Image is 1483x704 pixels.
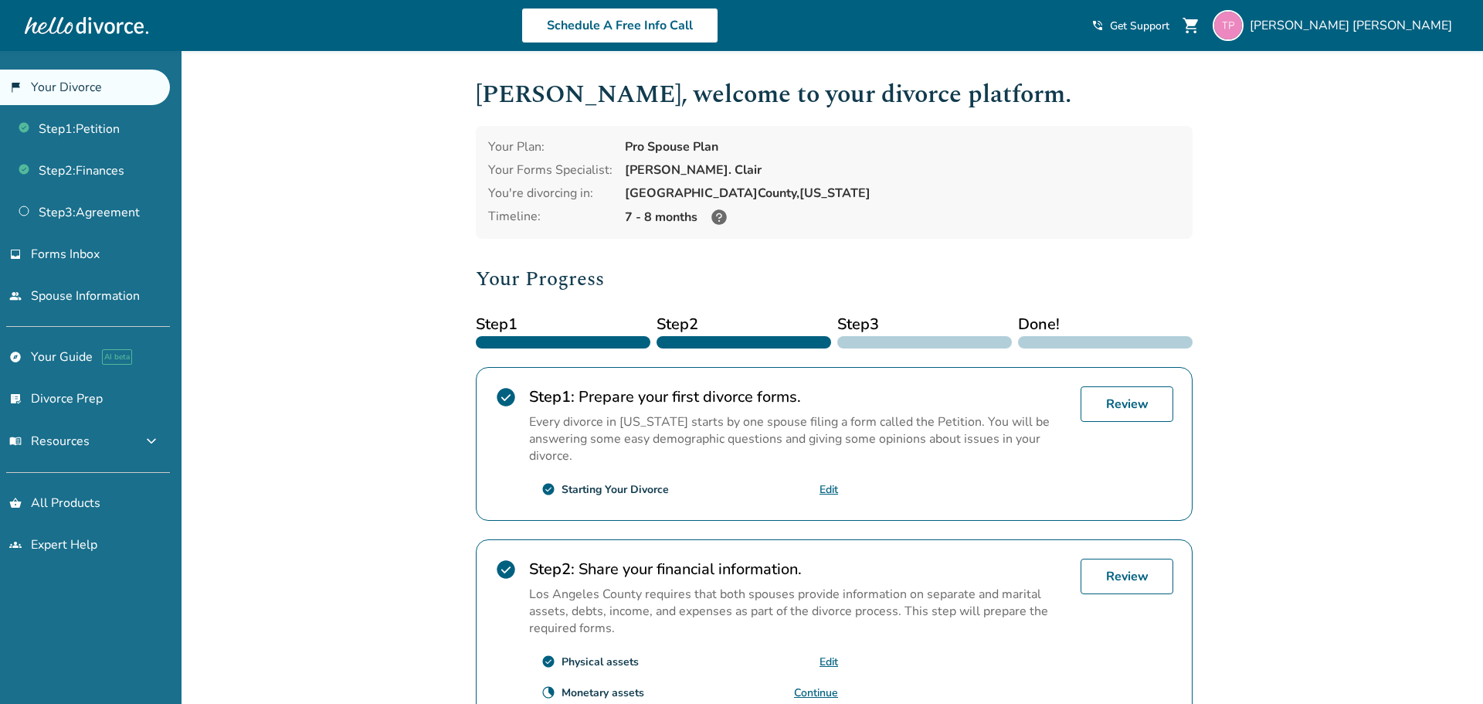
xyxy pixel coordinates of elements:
span: Done! [1018,313,1193,336]
span: Step 2 [657,313,831,336]
div: Monetary assets [562,685,644,700]
span: groups [9,539,22,551]
span: shopping_cart [1182,16,1200,35]
a: Review [1081,559,1173,594]
h2: Your Progress [476,264,1193,294]
span: [PERSON_NAME] [PERSON_NAME] [1250,17,1458,34]
h1: [PERSON_NAME] , welcome to your divorce platform. [476,76,1193,114]
strong: Step 1 : [529,386,575,407]
a: Edit [820,482,838,497]
span: shopping_basket [9,497,22,509]
span: check_circle [541,482,555,496]
strong: Step 2 : [529,559,575,580]
img: tim@westhollywood.com [1213,10,1244,41]
span: AI beta [102,349,132,365]
div: Pro Spouse Plan [625,138,1180,155]
span: Forms Inbox [31,246,100,263]
p: Los Angeles County requires that both spouses provide information on separate and marital assets,... [529,586,1068,637]
a: Schedule A Free Info Call [521,8,718,43]
span: list_alt_check [9,393,22,405]
div: You're divorcing in: [488,185,613,202]
a: Continue [794,685,838,700]
span: Get Support [1110,19,1169,33]
span: Step 1 [476,313,650,336]
div: Starting Your Divorce [562,482,669,497]
span: people [9,290,22,302]
span: explore [9,351,22,363]
div: Physical assets [562,655,639,669]
span: Step 3 [837,313,1012,336]
span: expand_more [142,432,161,451]
span: Resources [9,433,90,450]
span: check_circle [495,559,517,580]
div: 7 - 8 months [625,208,1180,226]
span: clock_loader_40 [541,685,555,699]
span: flag_2 [9,81,22,94]
iframe: Chat Widget [1406,630,1483,704]
div: Your Plan: [488,138,613,155]
h2: Share your financial information. [529,559,1068,580]
div: [GEOGRAPHIC_DATA] County, [US_STATE] [625,185,1180,202]
span: check_circle [495,386,517,408]
div: Your Forms Specialist: [488,162,613,179]
span: menu_book [9,435,22,447]
div: Timeline: [488,208,613,226]
span: phone_in_talk [1091,19,1104,32]
a: phone_in_talkGet Support [1091,19,1169,33]
a: Edit [820,655,838,669]
span: inbox [9,248,22,260]
p: Every divorce in [US_STATE] starts by one spouse filing a form called the Petition. You will be a... [529,413,1068,464]
div: [PERSON_NAME]. Clair [625,162,1180,179]
h2: Prepare your first divorce forms. [529,386,1068,407]
a: Review [1081,386,1173,422]
span: check_circle [541,655,555,668]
